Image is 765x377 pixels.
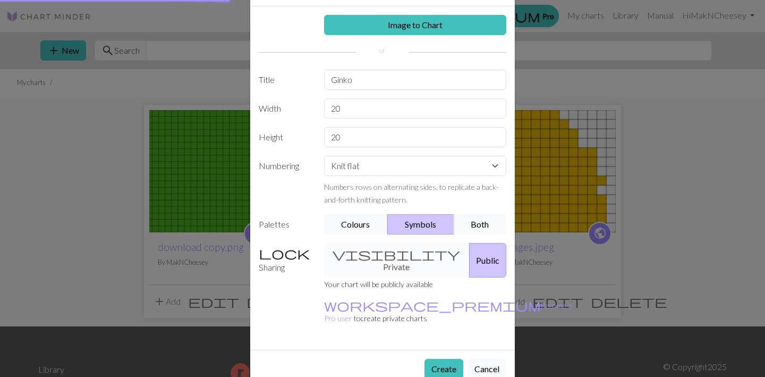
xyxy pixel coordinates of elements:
small: Numbers rows on alternating sides, to replicate a back-and-forth knitting pattern. [324,182,499,204]
label: Title [252,70,318,90]
small: Your chart will be publicly available [324,280,433,289]
label: Sharing [252,243,318,278]
span: workspace_premium [324,298,541,313]
label: Height [252,127,318,147]
button: Public [469,243,506,278]
label: Width [252,98,318,119]
label: Palettes [252,214,318,234]
a: Become a Pro user [324,301,572,323]
button: Colours [324,214,388,234]
button: Symbols [387,214,454,234]
button: Both [454,214,507,234]
small: to create private charts [324,301,572,323]
a: Image to Chart [324,15,507,35]
label: Numbering [252,156,318,206]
